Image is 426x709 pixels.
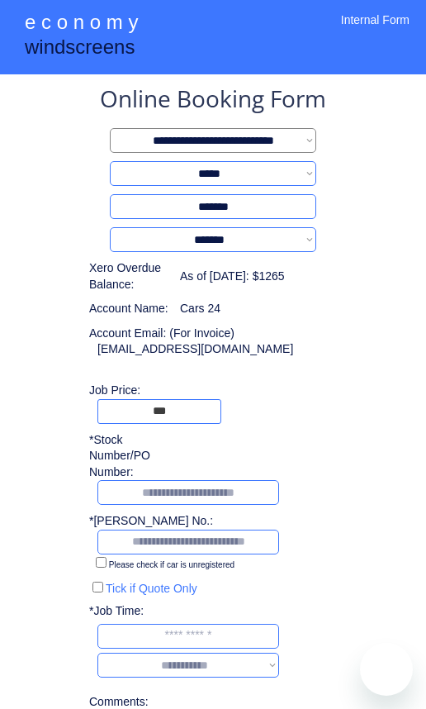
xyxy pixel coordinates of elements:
div: Xero Overdue Balance: [89,260,172,293]
div: Cars 24 [180,301,242,317]
div: Account Email: (For Invoice) [89,326,353,342]
div: As of [DATE]: $1265 [180,269,285,285]
div: Internal Form [341,12,409,50]
div: windscreens [25,33,135,65]
label: Please check if car is unregistered [109,560,234,569]
label: Tick if Quote Only [106,582,197,595]
div: Job Price: [89,383,353,399]
div: Online Booking Form [100,83,326,120]
div: *[PERSON_NAME] No.: [89,513,213,530]
div: [EMAIL_ADDRESS][DOMAIN_NAME] [97,341,293,358]
div: e c o n o m y [25,8,138,40]
div: *Stock Number/PO Number: [89,432,154,481]
div: *Job Time: [89,603,154,620]
iframe: Button to launch messaging window [360,643,413,696]
div: Account Name: [89,301,172,317]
